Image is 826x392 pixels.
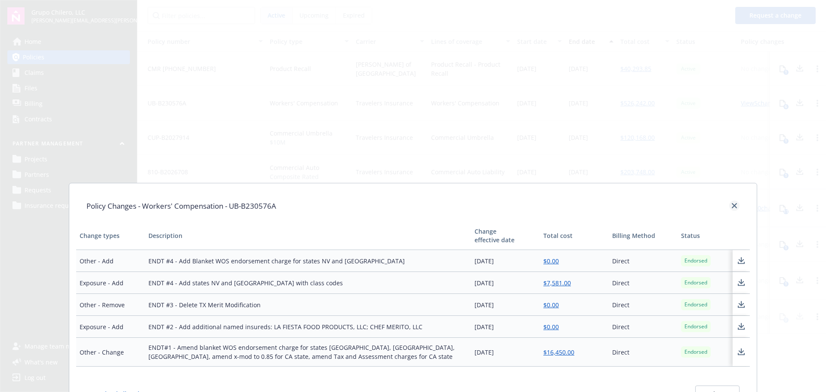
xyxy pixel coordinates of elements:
[76,316,145,338] td: Exposure - Add
[145,222,471,250] th: Description
[76,272,145,294] td: Exposure - Add
[609,294,678,316] td: Direct
[609,250,678,272] td: Direct
[678,222,733,250] th: Status
[684,301,707,309] span: Endorsed
[471,250,540,272] td: [DATE]
[543,279,571,287] a: $7,581.00
[471,316,540,338] td: [DATE]
[145,250,471,272] td: ENDT #4 - Add Blanket WOS endorsement charge for states NV and [GEOGRAPHIC_DATA]
[86,201,276,212] h1: Policy Changes - Workers' Compensation - UB-B230576A
[609,222,678,250] th: Billing Method
[684,279,707,287] span: Endorsed
[471,222,540,250] th: Change
[609,316,678,338] td: Direct
[543,257,559,265] a: $0.00
[145,338,471,367] td: ENDT#1 - Amend blanket WOS endorsement charge for states [GEOGRAPHIC_DATA], [GEOGRAPHIC_DATA], [G...
[471,294,540,316] td: [DATE]
[145,316,471,338] td: ENDT #2 - Add additional named insureds: LA FIESTA FOOD PRODUCTS, LLC; CHEF MERITO, LLC
[471,272,540,294] td: [DATE]
[543,301,559,309] a: $0.00
[145,272,471,294] td: ENDT #4 - Add states NV and [GEOGRAPHIC_DATA] with class codes
[729,201,740,211] a: close
[76,294,145,316] td: Other - Remove
[543,323,559,331] a: $0.00
[684,257,707,265] span: Endorsed
[684,323,707,330] span: Endorsed
[471,338,540,367] td: [DATE]
[540,222,609,250] th: Total cost
[475,236,536,244] div: effective date
[684,348,707,356] span: Endorsed
[609,338,678,367] td: Direct
[76,222,145,250] th: Change types
[145,294,471,316] td: ENDT #3 - Delete TX Merit Modification
[76,250,145,272] td: Other - Add
[76,338,145,367] td: Other - Change
[543,348,574,356] a: $16,450.00
[609,272,678,294] td: Direct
